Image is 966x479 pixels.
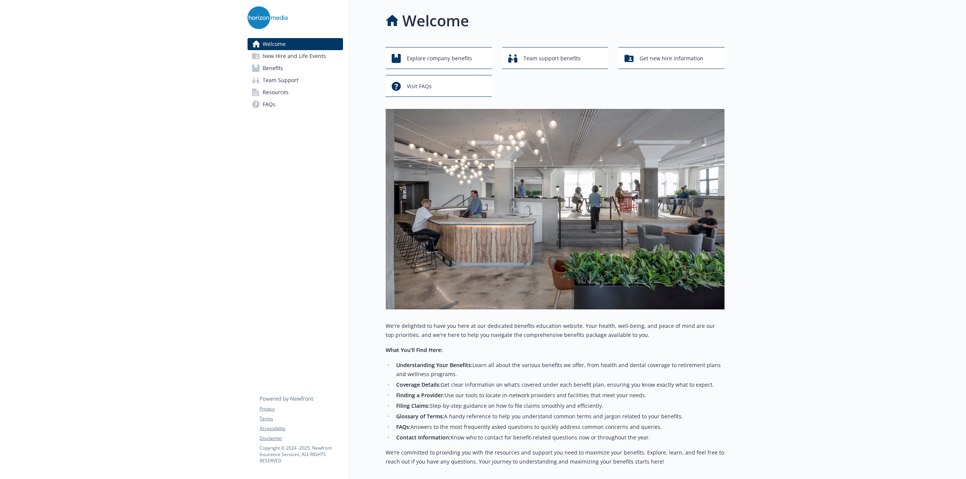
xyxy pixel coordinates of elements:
a: FAQs [248,98,343,110]
li: Use our tools to locate in-network providers and facilities that meet your needs. [394,391,724,400]
button: Visit FAQs [386,75,492,97]
a: Accessibility [260,425,343,432]
a: Resources [248,86,343,98]
strong: Contact Information: [396,434,451,441]
strong: Understanding Your Benefits: [396,361,472,369]
span: FAQs [263,98,275,110]
button: Explore company benefits [386,47,492,69]
span: Team support benefits [523,51,581,66]
a: Privacy [260,406,343,412]
a: Welcome [248,38,343,50]
a: Team Support [248,74,343,86]
span: Team Support [263,74,298,86]
p: We’re committed to providing you with the resources and support you need to maximize your benefit... [386,448,724,466]
li: A handy reference to help you understand common terms and jargon related to your benefits. [394,412,724,421]
span: New Hire and Life Events [263,50,326,62]
strong: Glossary of Terms: [396,413,444,420]
strong: FAQs: [396,423,411,430]
span: Welcome [263,38,286,50]
span: Get new hire information [640,51,703,66]
button: Team support benefits [502,47,608,69]
a: Terms [260,415,343,422]
li: Step-by-step guidance on how to file claims smoothly and efficiently. [394,401,724,410]
strong: Finding a Provider: [396,392,445,399]
li: Learn all about the various benefits we offer, from health and dental coverage to retirement plan... [394,361,724,379]
button: Get new hire information [618,47,724,69]
span: Benefits [263,62,283,74]
span: Resources [263,86,289,98]
li: Get clear information on what’s covered under each benefit plan, ensuring you know exactly what t... [394,380,724,389]
a: Benefits [248,62,343,74]
p: We're delighted to have you here at our dedicated benefits education website. Your health, well-b... [386,321,724,340]
a: New Hire and Life Events [248,50,343,62]
a: Disclaimer [260,435,343,442]
strong: What You’ll Find Here: [386,346,443,354]
span: Explore company benefits [407,51,472,66]
strong: Filing Claims: [396,402,430,409]
strong: Coverage Details: [396,381,441,388]
li: Know who to contact for benefit-related questions now or throughout the year. [394,433,724,442]
li: Answers to the most frequently asked questions to quickly address common concerns and queries. [394,422,724,432]
span: Visit FAQs [407,79,432,93]
p: Copyright © 2024 - 2025 , Newfront Insurance Services, ALL RIGHTS RESERVED [260,445,343,464]
h1: Welcome [402,9,469,32]
img: overview page banner [386,109,724,309]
